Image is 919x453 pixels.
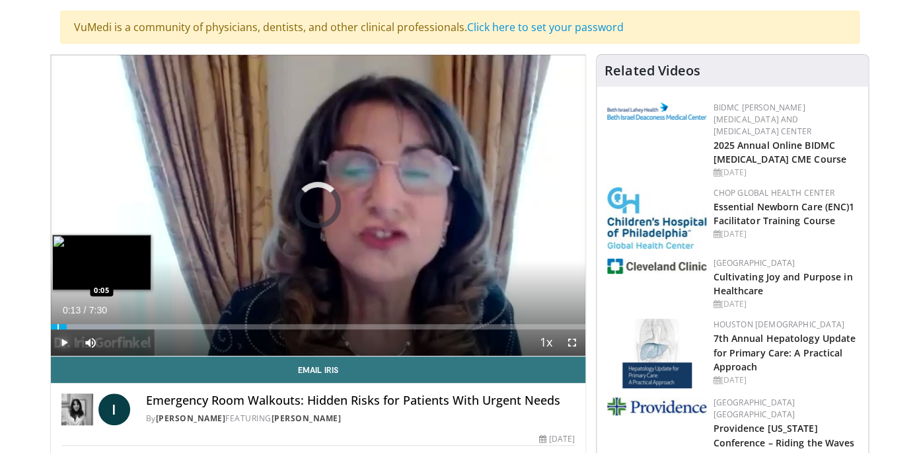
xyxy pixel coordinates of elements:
a: [PERSON_NAME] [156,413,226,424]
h4: Emergency Room Walkouts: Hidden Risks for Patients With Urgent Needs [146,393,575,408]
div: VuMedi is a community of physicians, dentists, and other clinical professionals. [60,11,860,44]
a: Click here to set your password [467,20,624,34]
button: Fullscreen [559,329,585,356]
img: 1ef99228-8384-4f7a-af87-49a18d542794.png.150x105_q85_autocrop_double_scale_upscale_version-0.2.jpg [607,259,706,274]
a: [GEOGRAPHIC_DATA] [713,257,795,268]
button: Playback Rate [533,329,559,356]
a: Cultivating Joy and Purpose in Healthcare [713,270,852,297]
video-js: Video Player [51,55,586,356]
div: [DATE] [713,228,858,240]
img: 8fbf8b72-0f77-40e1-90f4-9648163fd298.jpg.150x105_q85_autocrop_double_scale_upscale_version-0.2.jpg [607,187,706,249]
span: / [84,305,87,315]
button: Play [51,329,77,356]
a: [GEOGRAPHIC_DATA] [GEOGRAPHIC_DATA] [713,397,795,420]
div: [DATE] [713,298,858,310]
img: Dr. Iris Gorfinkel [61,393,93,425]
a: 2025 Annual Online BIDMC [MEDICAL_DATA] CME Course [713,139,846,165]
a: 7th Annual Hepatology Update for Primary Care: A Practical Approach [713,332,856,372]
a: Email Iris [51,356,586,383]
h4: Related Videos [605,63,700,79]
a: Houston [DEMOGRAPHIC_DATA] [713,319,844,330]
a: BIDMC [PERSON_NAME][MEDICAL_DATA] and [MEDICAL_DATA] Center [713,102,811,137]
a: Essential Newborn Care (ENC)1 Facilitator Training Course [713,200,854,227]
div: [DATE] [713,167,858,179]
img: image.jpeg [52,235,151,290]
span: 7:30 [89,305,107,315]
div: [DATE] [713,374,858,386]
img: c96b19ec-a48b-46a9-9095-935f19585444.png.150x105_q85_autocrop_double_scale_upscale_version-0.2.png [607,103,706,120]
a: I [98,393,130,425]
img: 83b65fa9-3c25-403e-891e-c43026028dd2.jpg.150x105_q85_autocrop_double_scale_upscale_version-0.2.jpg [622,319,692,388]
span: 0:13 [63,305,81,315]
a: [PERSON_NAME] [272,413,342,424]
button: Mute [77,329,104,356]
div: [DATE] [539,433,575,445]
a: CHOP Global Health Center [713,187,834,198]
div: Progress Bar [51,324,586,329]
div: By FEATURING [146,413,575,425]
img: 9aead070-c8c9-47a8-a231-d8565ac8732e.png.150x105_q85_autocrop_double_scale_upscale_version-0.2.jpg [607,397,706,415]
